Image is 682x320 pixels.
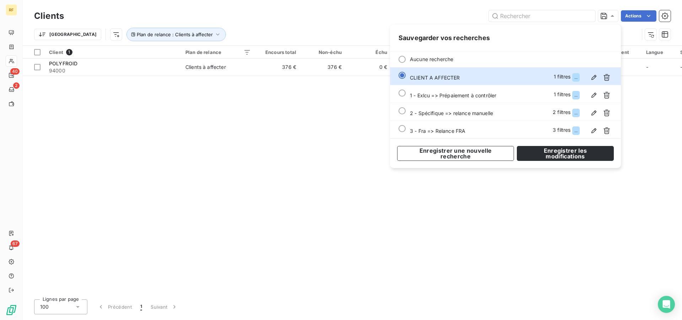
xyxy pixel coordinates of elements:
span: ... [574,75,578,80]
span: ... [574,111,578,115]
span: Plan de relance : Clients à affecter [137,32,213,37]
button: Enregistrer une nouvelle recherche [397,146,514,161]
div: Non-échu [305,49,342,55]
div: Langue [646,49,672,55]
span: 67 [11,240,20,247]
div: 2 filtres [553,109,580,117]
span: ... [574,129,578,133]
div: Échu [350,49,387,55]
div: Open Intercom Messenger [658,296,675,313]
a: 2 [6,84,17,95]
div: Encours total [259,49,296,55]
button: Plan de relance : Clients à affecter [126,28,226,41]
button: Enregistrer les modifications [517,146,614,161]
span: 1 [66,49,72,55]
button: 1 [136,299,146,314]
span: ... [574,93,578,97]
div: Clients à affecter [185,64,226,71]
span: 3 - Fra => Relance FRA [410,128,465,134]
span: 2 - Spécifique => relance manuelle [410,110,493,116]
button: Précédent [93,299,136,314]
span: 1 [140,303,142,310]
button: [GEOGRAPHIC_DATA] [34,29,101,40]
span: 94000 [49,67,177,74]
button: Actions [621,10,656,22]
span: POLYFROID [49,60,77,66]
span: 2 [13,82,20,89]
a: 40 [6,70,17,81]
span: 100 [40,303,49,310]
td: 376 € [301,59,346,76]
div: RF [6,4,17,16]
td: 376 € [255,59,301,76]
span: CLIENT A AFFECTER [410,75,460,81]
span: Sauvegarder vos recherches [390,25,621,51]
div: 1 filtres [554,73,580,82]
span: 40 [10,68,20,75]
input: Rechercher [489,10,595,22]
h3: Clients [34,10,64,22]
img: Logo LeanPay [6,304,17,316]
span: Client [49,49,63,55]
div: 1 filtres [554,91,580,99]
div: 3 filtres [553,126,580,135]
span: - [646,64,648,70]
li: Aucune recherche [390,51,621,67]
td: 0 € [346,59,391,76]
button: Suivant [146,299,182,314]
div: Plan de relance [185,49,251,55]
span: 1 - Exlcu => Prépaiement à contrôler [410,92,496,98]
